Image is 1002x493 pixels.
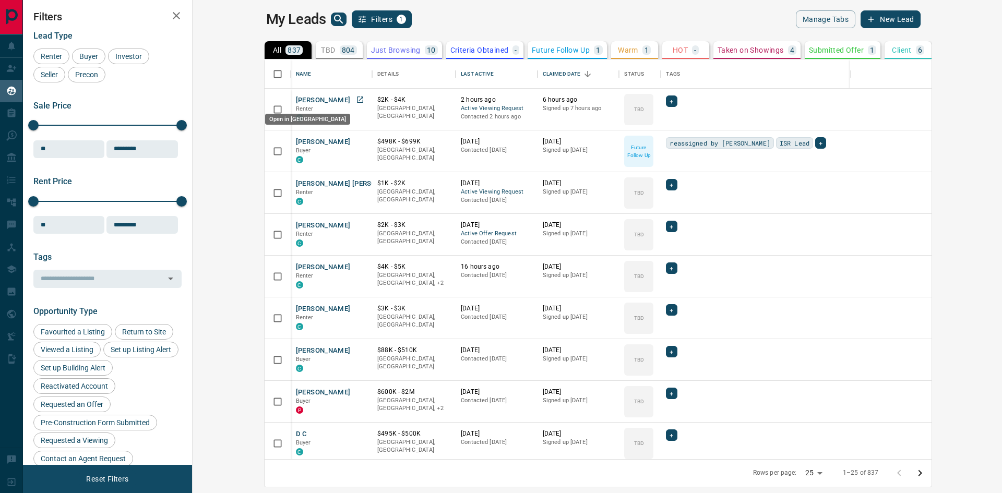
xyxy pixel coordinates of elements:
p: $3K - $3K [377,304,450,313]
p: TBD [634,105,644,113]
p: Signed up [DATE] [543,271,614,280]
p: [DATE] [461,221,532,230]
p: [GEOGRAPHIC_DATA], [GEOGRAPHIC_DATA] [377,355,450,371]
span: Buyer [296,147,311,154]
p: 1–25 of 837 [843,468,878,477]
div: Investor [108,49,149,64]
span: + [670,430,673,440]
p: $2K - $4K [377,95,450,104]
a: Open in New Tab [353,93,367,106]
p: TBD [634,356,644,364]
span: Set up Listing Alert [107,345,175,354]
p: [DATE] [461,179,532,188]
p: [GEOGRAPHIC_DATA], [GEOGRAPHIC_DATA] [377,438,450,454]
span: + [819,138,822,148]
p: Client [892,46,911,54]
div: + [666,429,677,441]
span: Renter [296,105,314,112]
div: Set up Building Alert [33,360,113,376]
p: [DATE] [543,346,614,355]
span: reassigned by [PERSON_NAME] [670,138,770,148]
p: [GEOGRAPHIC_DATA], [GEOGRAPHIC_DATA] [377,104,450,121]
span: ISR Lead [780,138,809,148]
span: + [670,179,673,190]
button: Filters1 [352,10,412,28]
div: Renter [33,49,69,64]
span: + [670,263,673,273]
span: + [670,221,673,232]
div: Last Active [456,59,538,89]
div: Set up Listing Alert [103,342,178,357]
span: Active Offer Request [461,230,532,238]
p: [DATE] [461,346,532,355]
div: Viewed a Listing [33,342,101,357]
span: Viewed a Listing [37,345,97,354]
p: [DATE] [543,304,614,313]
div: Favourited a Listing [33,324,112,340]
div: + [666,179,677,190]
span: Seller [37,70,62,79]
p: Contacted [DATE] [461,238,532,246]
p: 6 [918,46,922,54]
p: - [515,46,517,54]
p: TBD [634,314,644,322]
div: + [666,346,677,357]
button: [PERSON_NAME] [296,137,351,147]
span: Set up Building Alert [37,364,109,372]
p: [GEOGRAPHIC_DATA], [GEOGRAPHIC_DATA] [377,230,450,246]
button: Sort [580,67,595,81]
span: Renter [296,314,314,321]
button: D C [296,429,307,439]
p: [GEOGRAPHIC_DATA], [GEOGRAPHIC_DATA] [377,146,450,162]
div: property.ca [296,406,303,414]
div: Tags [661,59,987,89]
div: Name [291,59,373,89]
p: Signed up [DATE] [543,313,614,321]
p: [DATE] [543,179,614,188]
p: Future Follow Up [532,46,590,54]
p: [DATE] [543,429,614,438]
button: [PERSON_NAME] [296,95,351,105]
button: [PERSON_NAME] [PERSON_NAME] [296,179,407,189]
p: Future Follow Up [625,143,652,159]
div: Tags [666,59,680,89]
p: 1 [645,46,649,54]
div: Precon [68,67,105,82]
h2: Filters [33,10,182,23]
p: Signed up [DATE] [543,146,614,154]
div: Last Active [461,59,493,89]
div: Buyer [72,49,105,64]
span: 1 [398,16,405,23]
p: - [694,46,696,54]
p: $2K - $3K [377,221,450,230]
p: $88K - $510K [377,346,450,355]
p: Just Browsing [371,46,421,54]
p: TBD [634,231,644,238]
p: Contacted [DATE] [461,355,532,363]
p: [GEOGRAPHIC_DATA], [GEOGRAPHIC_DATA] [377,313,450,329]
div: + [666,304,677,316]
p: Contacted [DATE] [461,196,532,205]
button: Manage Tabs [796,10,855,28]
p: Contacted [DATE] [461,438,532,447]
span: Contact an Agent Request [37,454,129,463]
p: TBD [321,46,335,54]
div: + [666,221,677,232]
span: + [670,346,673,357]
p: Contacted [DATE] [461,146,532,154]
span: Investor [112,52,146,61]
span: Requested a Viewing [37,436,112,444]
p: [GEOGRAPHIC_DATA], [GEOGRAPHIC_DATA] [377,188,450,204]
div: Pre-Construction Form Submitted [33,415,157,430]
p: Signed up 7 hours ago [543,104,614,113]
div: Details [372,59,456,89]
p: Signed up [DATE] [543,188,614,196]
p: 1 [870,46,874,54]
span: Active Viewing Request [461,188,532,197]
span: Buyer [76,52,102,61]
p: Taken on Showings [718,46,784,54]
p: [DATE] [461,429,532,438]
div: Open in [GEOGRAPHIC_DATA] [265,114,350,125]
div: + [666,262,677,274]
span: Buyer [296,439,311,446]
